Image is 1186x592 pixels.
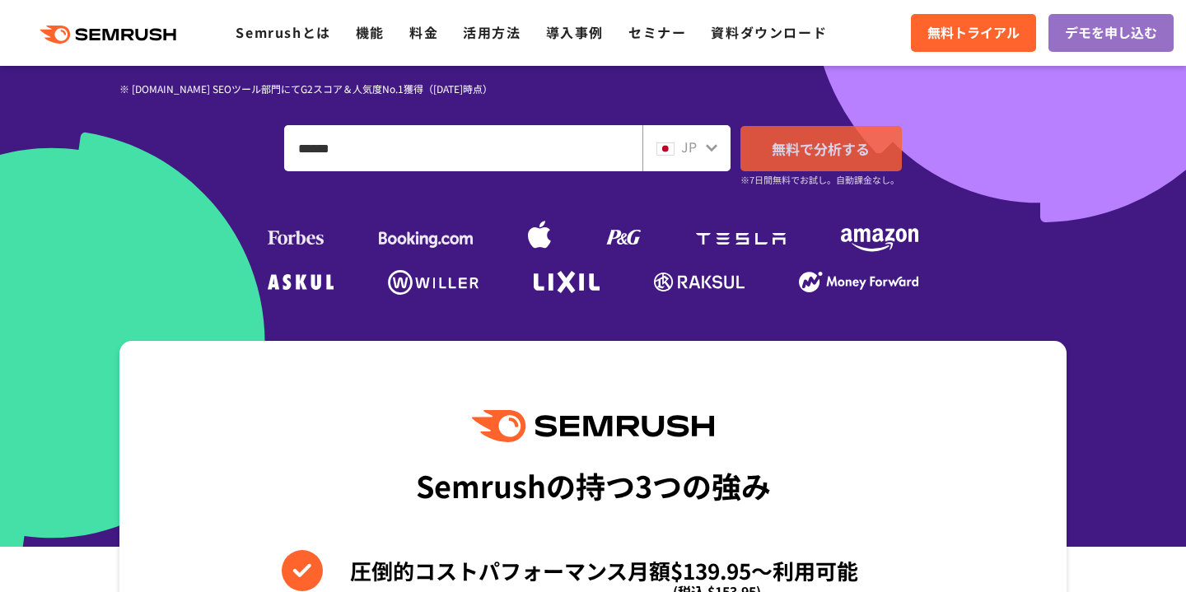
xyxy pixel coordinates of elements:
[911,14,1036,52] a: 無料トライアル
[282,550,905,591] li: 圧倒的コストパフォーマンス月額$139.95〜利用可能
[546,22,604,42] a: 導入事例
[285,126,642,170] input: ドメイン、キーワードまたはURLを入力してください
[740,126,902,171] a: 無料で分析する
[628,22,686,42] a: セミナー
[463,22,521,42] a: 活用方法
[1065,22,1157,44] span: デモを申し込む
[409,22,438,42] a: 料金
[740,172,899,188] small: ※7日間無料でお試し。自動課金なし。
[772,138,870,159] span: 無料で分析する
[681,137,697,156] span: JP
[416,454,771,515] div: Semrushの持つ3つの強み
[472,410,714,442] img: Semrush
[927,22,1020,44] span: 無料トライアル
[119,81,593,96] div: ※ [DOMAIN_NAME] SEOツール部門にてG2スコア＆人気度No.1獲得（[DATE]時点）
[236,22,330,42] a: Semrushとは
[711,22,827,42] a: 資料ダウンロード
[356,22,385,42] a: 機能
[1048,14,1174,52] a: デモを申し込む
